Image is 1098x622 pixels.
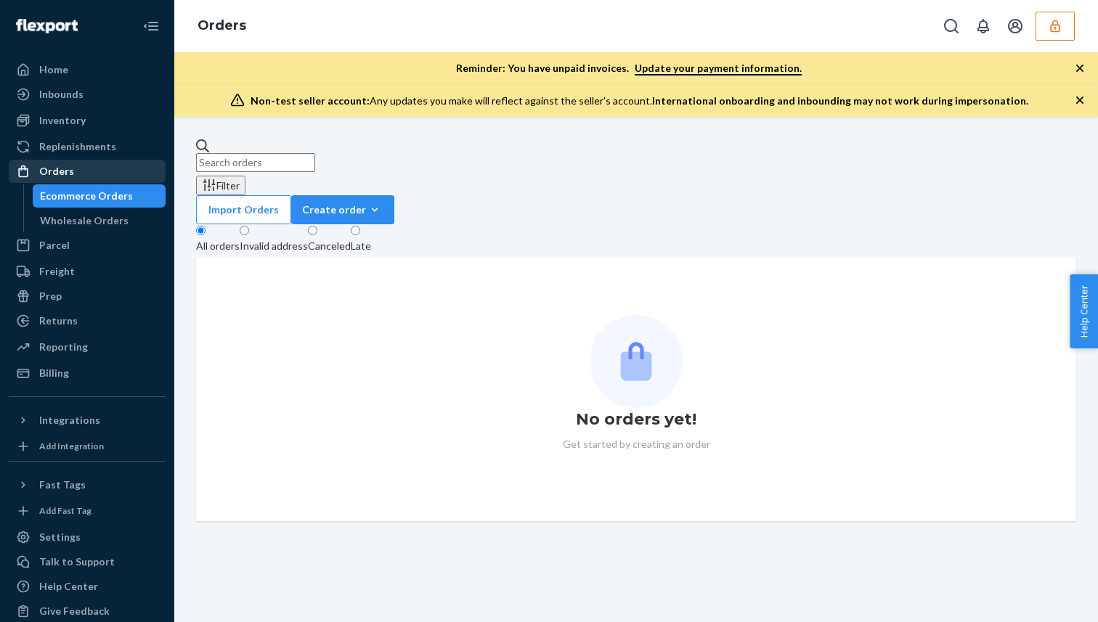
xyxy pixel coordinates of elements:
a: Orders [198,17,246,33]
span: Non-test seller account: [251,94,370,107]
div: Talk to Support [39,555,115,569]
a: Ecommerce Orders [33,184,166,208]
a: Wholesale Orders [33,209,166,232]
img: Flexport logo [16,19,78,33]
div: Invalid address [240,239,308,253]
div: Home [39,62,68,77]
div: Parcel [39,238,70,253]
div: Integrations [39,413,100,427]
input: Late [351,226,360,235]
input: Invalid address [240,226,249,235]
a: Replenishments [9,135,166,158]
div: Settings [39,530,81,544]
button: Integrations [9,409,166,432]
div: Any updates you make will reflect against the seller's account. [251,94,1028,108]
a: Settings [9,525,166,549]
input: Canceled [308,226,317,235]
a: Help Center [9,575,166,598]
a: Talk to Support [9,550,166,573]
h1: No orders yet! [576,408,696,431]
div: Create order [302,202,383,217]
div: Billing [39,366,69,380]
button: Open notifications [969,12,998,41]
button: Open account menu [1001,12,1030,41]
div: Give Feedback [39,604,110,618]
div: Filter [202,178,240,193]
div: Ecommerce Orders [40,189,133,203]
div: Fast Tags [39,478,86,492]
a: Reporting [9,335,166,359]
p: Get started by creating an order [563,437,710,451]
a: Orders [9,160,166,183]
div: Orders [39,164,74,179]
a: Add Fast Tag [9,502,166,520]
img: Empty list [590,315,683,408]
div: Help Center [39,579,98,594]
button: Import Orders [196,195,291,224]
a: Parcel [9,234,166,257]
div: Prep [39,289,62,303]
a: Add Integration [9,438,166,455]
button: Close Navigation [137,12,166,41]
button: Help Center [1070,274,1098,348]
a: Home [9,58,166,81]
div: Reporting [39,340,88,354]
div: Freight [39,264,75,279]
div: Returns [39,314,78,328]
div: Inbounds [39,87,84,102]
span: International onboarding and inbounding may not work during impersonation. [652,94,1028,107]
div: Canceled [308,239,351,253]
a: Prep [9,285,166,308]
input: Search orders [196,153,315,172]
button: Open Search Box [937,12,966,41]
button: Filter [196,176,245,195]
input: All orders [196,226,206,235]
a: Billing [9,361,166,385]
div: Add Fast Tag [39,504,91,517]
div: Replenishments [39,139,116,154]
div: Late [351,239,371,253]
button: Fast Tags [9,473,166,496]
a: Inbounds [9,83,166,106]
div: All orders [196,239,240,253]
button: Create order [291,195,394,224]
a: Freight [9,260,166,283]
p: Reminder: You have unpaid invoices. [456,61,802,75]
a: Returns [9,309,166,332]
a: Inventory [9,109,166,132]
div: Add Integration [39,440,104,452]
ol: breadcrumbs [186,5,258,47]
a: Update your payment information. [635,62,802,75]
div: Wholesale Orders [40,213,129,228]
div: Inventory [39,113,86,128]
